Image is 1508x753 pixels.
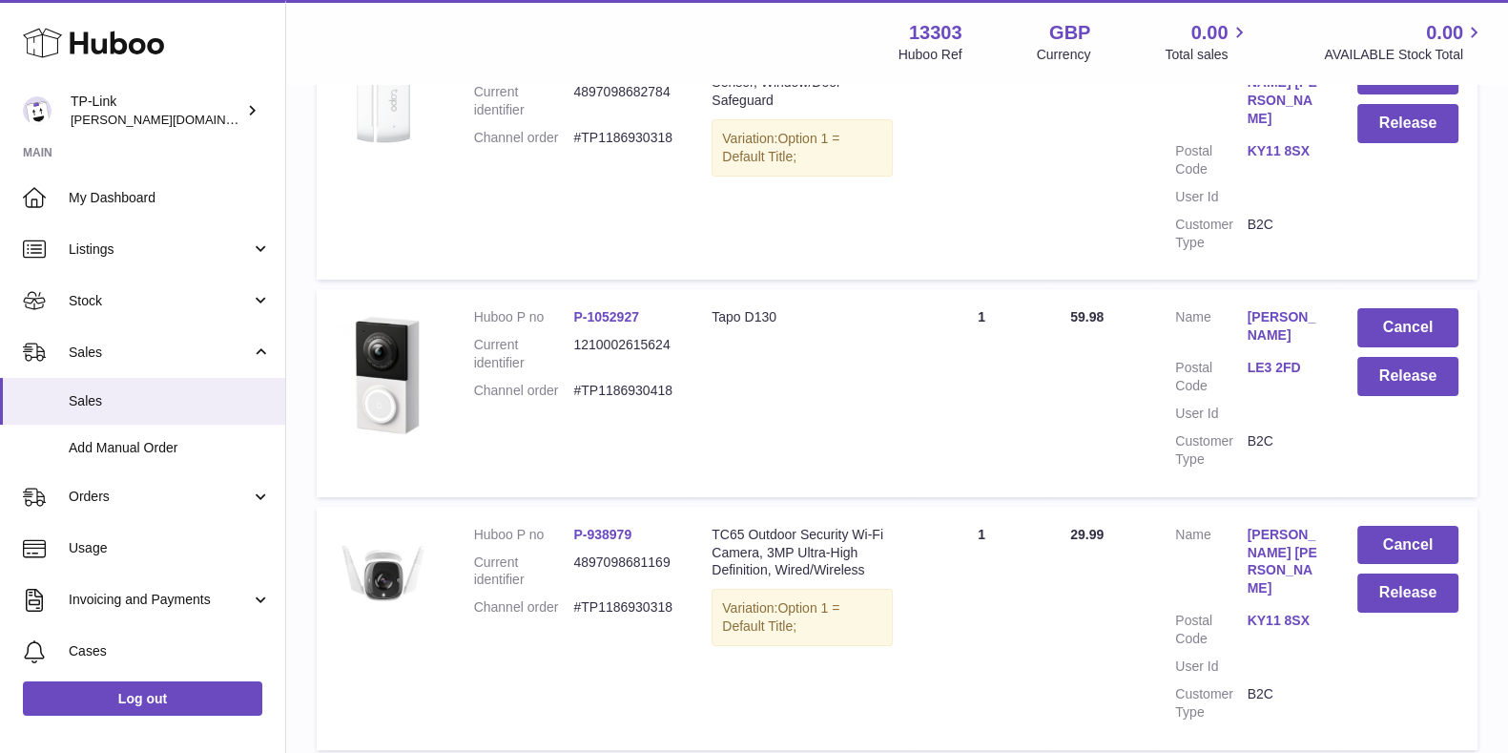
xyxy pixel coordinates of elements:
a: KY11 8SX [1248,142,1319,160]
span: My Dashboard [69,189,271,207]
dt: Name [1175,308,1247,349]
button: Cancel [1357,308,1458,347]
div: Variation: [712,589,893,646]
div: Tapo D130 [712,308,893,326]
strong: GBP [1049,20,1090,46]
div: Currency [1037,46,1091,64]
button: Release [1357,357,1458,396]
span: Sales [69,344,251,362]
span: 29.99 [1070,527,1104,542]
dt: Channel order [474,129,574,147]
dt: User Id [1175,658,1247,676]
a: LE3 2FD [1248,359,1319,377]
dt: User Id [1175,188,1247,206]
div: Variation: [712,119,893,177]
strong: 13303 [909,20,962,46]
dt: Current identifier [474,336,574,372]
button: Release [1357,574,1458,613]
dt: Postal Code [1175,359,1247,395]
span: Listings [69,241,251,259]
dt: Name [1175,55,1247,133]
img: Tapo_T110_01_large_20220616080551y.jpg [336,55,431,151]
span: Invoicing and Payments [69,591,251,609]
dd: B2C [1248,685,1319,722]
dt: Customer Type [1175,432,1247,469]
a: [PERSON_NAME] [1248,308,1319,345]
dt: Current identifier [474,554,574,590]
span: Usage [69,539,271,557]
dt: Channel order [474,598,574,617]
span: 0.00 [1426,20,1463,46]
dd: 4897098682784 [573,83,673,119]
span: Orders [69,488,251,506]
div: TP-Link [71,93,242,129]
img: mian.jpg [336,526,431,621]
span: 59.98 [1070,309,1104,324]
a: P-938979 [573,527,631,542]
span: Option 1 = Default Title; [722,131,839,164]
dt: Huboo P no [474,526,574,544]
a: P-1052927 [573,309,639,324]
dt: Customer Type [1175,685,1247,722]
dd: B2C [1248,216,1319,252]
a: 0.00 AVAILABLE Stock Total [1324,20,1485,64]
dt: User Id [1175,405,1247,423]
span: Stock [69,292,251,310]
a: [PERSON_NAME] [PERSON_NAME] [1248,526,1319,598]
dt: Name [1175,526,1247,603]
dd: 1210002615624 [573,336,673,372]
dt: Postal Code [1175,142,1247,178]
span: Total sales [1165,46,1250,64]
button: Release [1357,104,1458,143]
dd: #TP1186930318 [573,129,673,147]
span: [PERSON_NAME][DOMAIN_NAME][EMAIL_ADDRESS][DOMAIN_NAME] [71,112,482,127]
span: 0.00 [1191,20,1229,46]
td: 1 [912,289,1051,496]
dt: Current identifier [474,83,574,119]
dt: Channel order [474,382,574,400]
dt: Huboo P no [474,308,574,326]
span: Add Manual Order [69,439,271,457]
span: Option 1 = Default Title; [722,600,839,634]
span: Sales [69,392,271,410]
dd: #TP1186930418 [573,382,673,400]
span: AVAILABLE Stock Total [1324,46,1485,64]
td: 1 [912,507,1051,750]
a: KY11 8SX [1248,612,1319,630]
a: 0.00 Total sales [1165,20,1250,64]
td: 3 [912,36,1051,280]
span: Cases [69,642,271,660]
dd: B2C [1248,432,1319,469]
a: Log out [23,681,262,716]
img: 1753363116.jpg [336,308,431,441]
img: susie.li@tp-link.com [23,96,52,125]
dt: Postal Code [1175,612,1247,648]
dt: Customer Type [1175,216,1247,252]
div: Huboo Ref [899,46,962,64]
div: TC65 Outdoor Security Wi-Fi Camera, 3MP Ultra-High Definition, Wired/Wireless [712,526,893,580]
button: Cancel [1357,526,1458,565]
dd: 4897098681169 [573,554,673,590]
dd: #TP1186930318 [573,598,673,617]
a: [PERSON_NAME] [PERSON_NAME] [1248,55,1319,128]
